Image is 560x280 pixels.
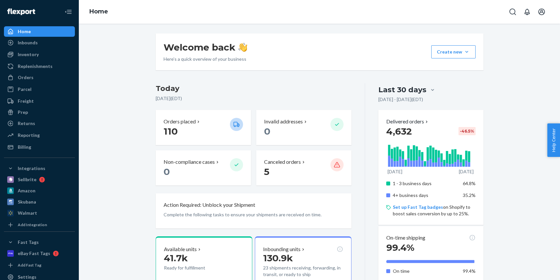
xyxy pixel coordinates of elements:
[263,265,343,278] p: 23 shipments receiving, forwarding, in transit, or ready to ship
[18,86,32,93] div: Parcel
[18,222,47,227] div: Add Integration
[164,158,215,166] p: Non-compliance cases
[463,181,476,186] span: 64.8%
[388,168,402,175] p: [DATE]
[18,132,40,139] div: Reporting
[547,123,560,157] button: Help Center
[4,174,75,185] a: Sellbrite
[506,5,519,18] button: Open Search Box
[62,5,75,18] button: Close Navigation
[18,176,36,183] div: Sellbrite
[393,268,458,274] p: On time
[4,72,75,83] a: Orders
[18,250,50,257] div: eBay Fast Tags
[393,204,475,217] p: on Shopify to boost sales conversion by up to 25%.
[164,118,196,125] p: Orders placed
[4,130,75,140] a: Reporting
[4,197,75,207] a: Skubana
[164,211,344,218] p: Complete the following tasks to ensure your shipments are received on time.
[18,199,36,205] div: Skubana
[4,37,75,48] a: Inbounds
[378,85,426,95] div: Last 30 days
[386,126,412,137] span: 4,632
[164,56,247,62] p: Here’s a quick overview of your business
[164,201,255,209] p: Action Required: Unblock your Shipment
[4,142,75,152] a: Billing
[393,180,458,187] p: 1 - 3 business days
[164,166,170,177] span: 0
[164,265,225,271] p: Ready for fulfillment
[264,118,303,125] p: Invalid addresses
[4,26,75,37] a: Home
[517,260,553,277] iframe: Opens a widget where you can chat to one of our agents
[256,150,351,185] button: Canceled orders 5
[264,166,269,177] span: 5
[164,126,178,137] span: 110
[463,192,476,198] span: 35.2%
[4,49,75,60] a: Inventory
[263,246,301,253] p: Inbounding units
[18,262,41,268] div: Add Fast Tag
[264,126,270,137] span: 0
[386,234,425,242] p: On-time shipping
[535,5,548,18] button: Open account menu
[4,61,75,72] a: Replenishments
[263,252,293,264] span: 130.9k
[164,41,247,53] h1: Welcome back
[156,83,352,94] h3: Today
[4,118,75,129] a: Returns
[4,185,75,196] a: Amazon
[156,110,251,145] button: Orders placed 110
[386,118,429,125] button: Delivered orders
[18,144,31,150] div: Billing
[18,28,31,35] div: Home
[7,9,35,15] img: Flexport logo
[386,242,414,253] span: 99.4%
[18,98,34,104] div: Freight
[18,51,39,58] div: Inventory
[459,168,474,175] p: [DATE]
[378,96,423,103] p: [DATE] - [DATE] ( EDT )
[18,120,35,127] div: Returns
[18,74,34,81] div: Orders
[18,63,53,70] div: Replenishments
[521,5,534,18] button: Open notifications
[18,187,35,194] div: Amazon
[238,43,247,52] img: hand-wave emoji
[256,110,351,145] button: Invalid addresses 0
[164,252,188,264] span: 41.7k
[431,45,476,58] button: Create new
[4,208,75,218] a: Walmart
[393,204,443,210] a: Set up Fast Tag badges
[18,109,28,116] div: Prep
[164,246,197,253] p: Available units
[4,248,75,259] a: eBay Fast Tags
[463,268,476,274] span: 99.4%
[4,261,75,269] a: Add Fast Tag
[4,237,75,248] button: Fast Tags
[393,192,458,199] p: 4+ business days
[18,165,45,172] div: Integrations
[4,96,75,106] a: Freight
[18,39,38,46] div: Inbounds
[18,210,37,216] div: Walmart
[4,163,75,174] button: Integrations
[4,107,75,118] a: Prep
[264,158,301,166] p: Canceled orders
[459,127,476,135] div: -46.5 %
[18,239,39,246] div: Fast Tags
[156,95,352,102] p: [DATE] ( EDT )
[4,84,75,95] a: Parcel
[156,150,251,185] button: Non-compliance cases 0
[4,221,75,229] a: Add Integration
[84,2,113,21] ol: breadcrumbs
[89,8,108,15] a: Home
